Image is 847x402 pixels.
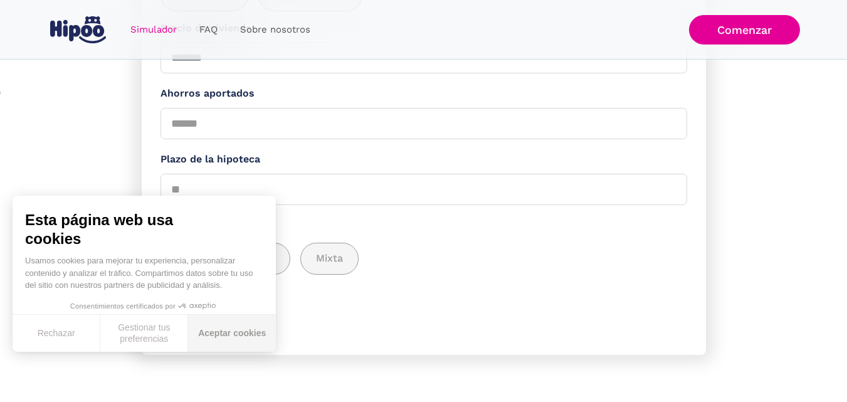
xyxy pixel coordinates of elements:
a: home [48,11,109,48]
a: FAQ [188,18,229,42]
a: Simulador [119,18,188,42]
span: Mixta [316,251,343,267]
div: add_description_here [160,243,687,275]
label: Ahorros aportados [160,86,687,102]
label: Plazo de la hipoteca [160,152,687,167]
a: Sobre nosotros [229,18,322,42]
a: Comenzar [689,15,800,45]
label: Tipo de interés [160,214,687,230]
